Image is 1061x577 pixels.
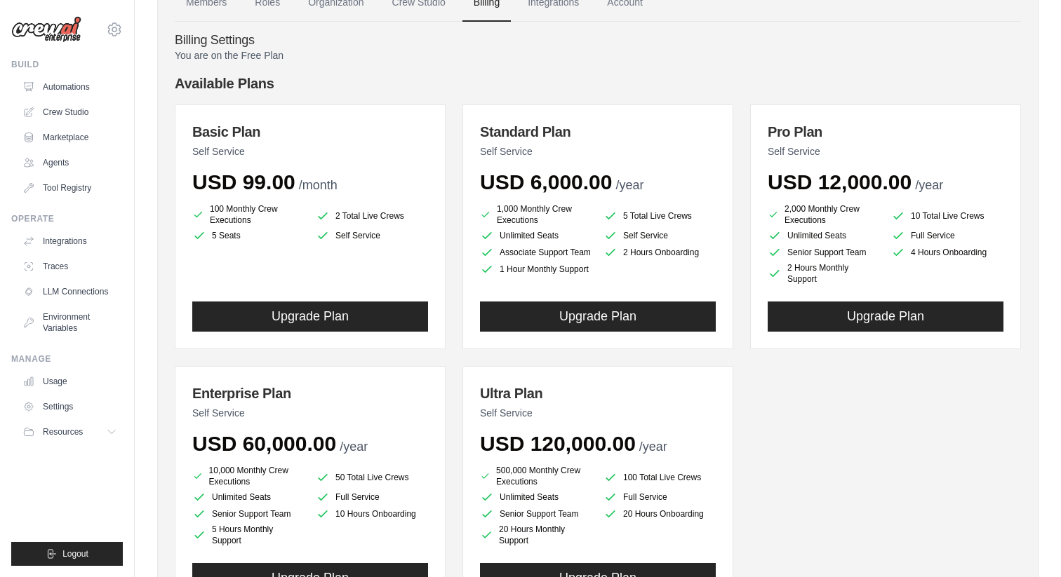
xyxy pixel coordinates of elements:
li: Unlimited Seats [480,229,592,243]
button: Upgrade Plan [480,301,716,332]
a: Automations [17,76,123,98]
a: LLM Connections [17,280,123,303]
li: 5 Hours Monthly Support [192,524,305,546]
img: Logo [11,16,81,43]
span: USD 6,000.00 [480,170,612,194]
button: Logout [11,542,123,566]
p: Self Service [192,144,428,158]
li: Senior Support Team [768,245,880,259]
span: USD 60,000.00 [192,432,336,455]
p: Self Service [480,406,716,420]
a: Environment Variables [17,306,123,339]
li: Self Service [603,229,716,243]
li: 1,000 Monthly Crew Executions [480,203,592,226]
li: 10,000 Monthly Crew Executions [192,465,305,487]
p: Self Service [768,144,1003,158]
li: 20 Hours Onboarding [603,507,716,521]
span: /year [340,440,368,454]
a: Integrations [17,230,123,252]
li: 20 Hours Monthly Support [480,524,592,546]
span: Logout [62,548,88,559]
div: Manage [11,353,123,365]
li: 1 Hour Monthly Support [480,262,592,276]
h3: Ultra Plan [480,383,716,403]
li: Senior Support Team [480,507,592,521]
li: Associate Support Team [480,245,592,259]
button: Upgrade Plan [192,301,428,332]
li: 100 Total Live Crews [603,468,716,487]
div: Operate [11,213,123,224]
span: /year [639,440,667,454]
span: USD 99.00 [192,170,295,194]
li: 10 Hours Onboarding [316,507,428,521]
h4: Available Plans [175,74,1021,93]
li: 2,000 Monthly Crew Executions [768,203,880,226]
li: 2 Hours Monthly Support [768,262,880,285]
li: 500,000 Monthly Crew Executions [480,465,592,487]
li: 100 Monthly Crew Executions [192,203,305,226]
li: 5 Seats [192,229,305,243]
a: Agents [17,151,123,174]
p: Self Service [192,406,428,420]
li: Full Service [603,490,716,504]
li: 10 Total Live Crews [891,206,1003,226]
a: Usage [17,370,123,393]
a: Settings [17,395,123,418]
h3: Standard Plan [480,122,716,142]
p: You are on the Free Plan [175,48,1021,62]
p: Self Service [480,144,716,158]
li: 2 Total Live Crews [316,206,428,226]
span: Resources [43,426,83,437]
li: Senior Support Team [192,507,305,521]
li: Unlimited Seats [480,490,592,504]
li: Unlimited Seats [768,229,880,243]
li: Unlimited Seats [192,490,305,504]
li: Full Service [891,229,1003,243]
button: Upgrade Plan [768,301,1003,332]
li: 2 Hours Onboarding [603,245,716,259]
a: Marketplace [17,126,123,149]
li: Full Service [316,490,428,504]
h3: Basic Plan [192,122,428,142]
span: USD 120,000.00 [480,432,636,455]
div: Build [11,59,123,70]
a: Traces [17,255,123,278]
span: /year [615,178,643,192]
button: Resources [17,421,123,443]
h3: Pro Plan [768,122,1003,142]
span: USD 12,000.00 [768,170,912,194]
span: /month [299,178,338,192]
a: Crew Studio [17,101,123,123]
a: Tool Registry [17,177,123,199]
li: 50 Total Live Crews [316,468,428,487]
span: /year [915,178,943,192]
h4: Billing Settings [175,33,1021,48]
h3: Enterprise Plan [192,383,428,403]
li: 4 Hours Onboarding [891,245,1003,259]
li: 5 Total Live Crews [603,206,716,226]
li: Self Service [316,229,428,243]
